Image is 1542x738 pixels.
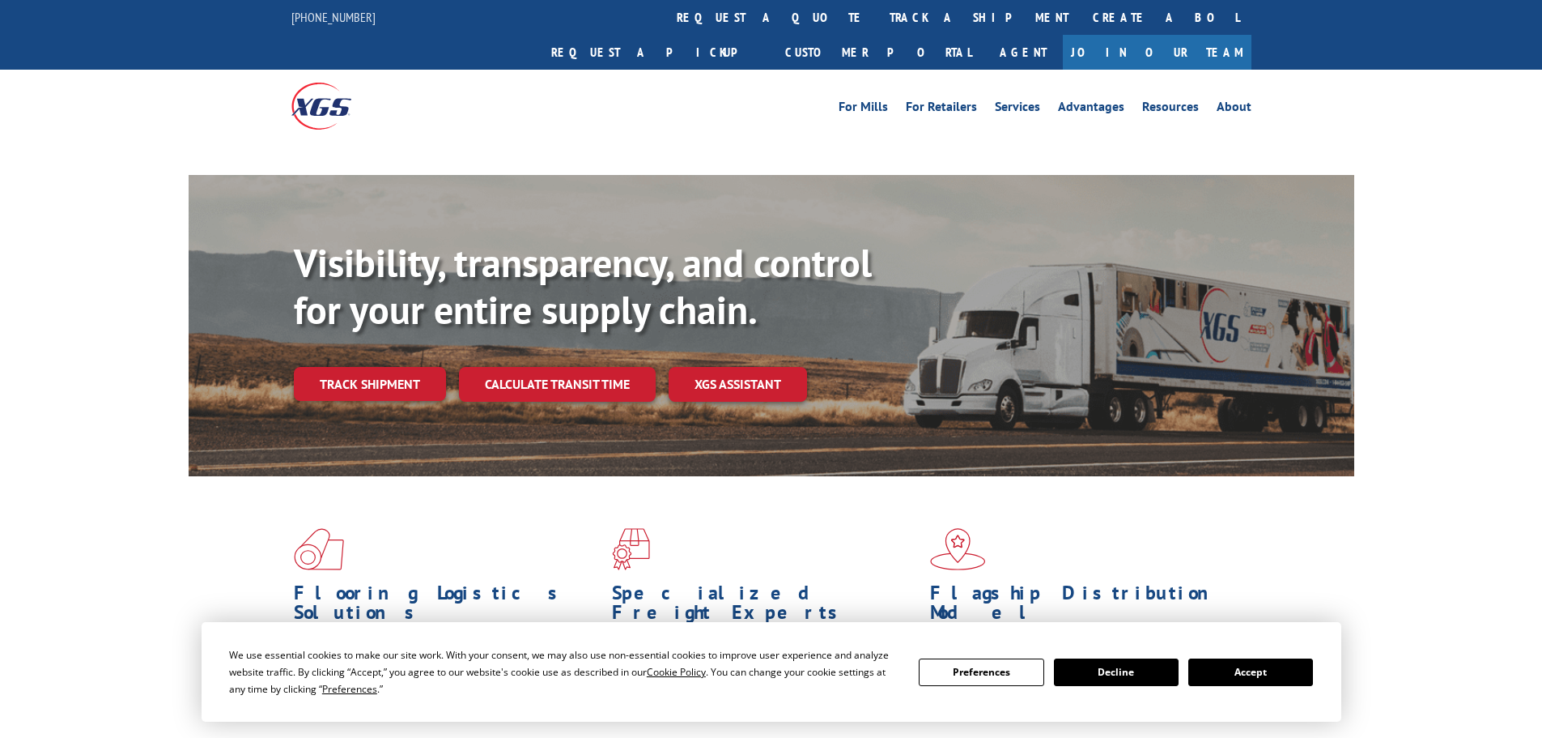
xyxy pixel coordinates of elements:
[669,367,807,402] a: XGS ASSISTANT
[229,646,899,697] div: We use essential cookies to make our site work. With your consent, we may also use non-essential ...
[919,659,1043,686] button: Preferences
[291,9,376,25] a: [PHONE_NUMBER]
[612,583,918,630] h1: Specialized Freight Experts
[1054,659,1179,686] button: Decline
[773,35,983,70] a: Customer Portal
[294,367,446,401] a: Track shipment
[995,100,1040,118] a: Services
[839,100,888,118] a: For Mills
[459,367,656,402] a: Calculate transit time
[322,682,377,696] span: Preferences
[539,35,773,70] a: Request a pickup
[202,622,1341,722] div: Cookie Consent Prompt
[612,528,650,570] img: xgs-icon-focused-on-flooring-red
[1063,35,1251,70] a: Join Our Team
[1217,100,1251,118] a: About
[1188,659,1313,686] button: Accept
[294,237,872,335] b: Visibility, transparency, and control for your entire supply chain.
[983,35,1063,70] a: Agent
[294,528,344,570] img: xgs-icon-total-supply-chain-intelligence-red
[930,528,986,570] img: xgs-icon-flagship-distribution-model-red
[1058,100,1124,118] a: Advantages
[1142,100,1199,118] a: Resources
[647,665,706,679] span: Cookie Policy
[906,100,977,118] a: For Retailers
[294,583,600,630] h1: Flooring Logistics Solutions
[930,583,1236,630] h1: Flagship Distribution Model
